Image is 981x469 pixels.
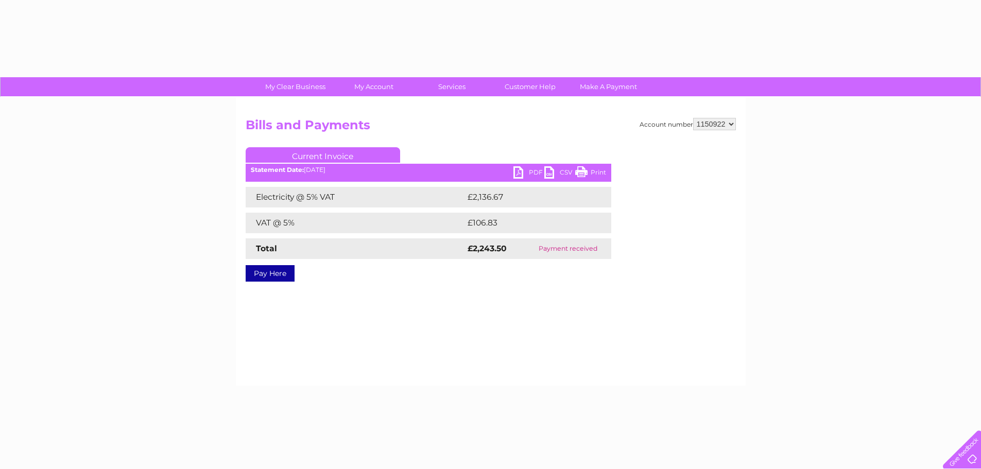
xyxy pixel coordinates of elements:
div: [DATE] [246,166,611,173]
a: CSV [544,166,575,181]
a: Services [409,77,494,96]
div: Account number [640,118,736,130]
td: VAT @ 5% [246,213,465,233]
a: Make A Payment [566,77,651,96]
td: Payment received [525,238,611,259]
a: My Account [331,77,416,96]
strong: £2,243.50 [468,244,507,253]
a: Current Invoice [246,147,400,163]
a: Customer Help [488,77,573,96]
td: £106.83 [465,213,593,233]
b: Statement Date: [251,166,304,173]
strong: Total [256,244,277,253]
h2: Bills and Payments [246,118,736,137]
a: Print [575,166,606,181]
td: Electricity @ 5% VAT [246,187,465,207]
a: Pay Here [246,265,295,282]
a: My Clear Business [253,77,338,96]
a: PDF [513,166,544,181]
td: £2,136.67 [465,187,595,207]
